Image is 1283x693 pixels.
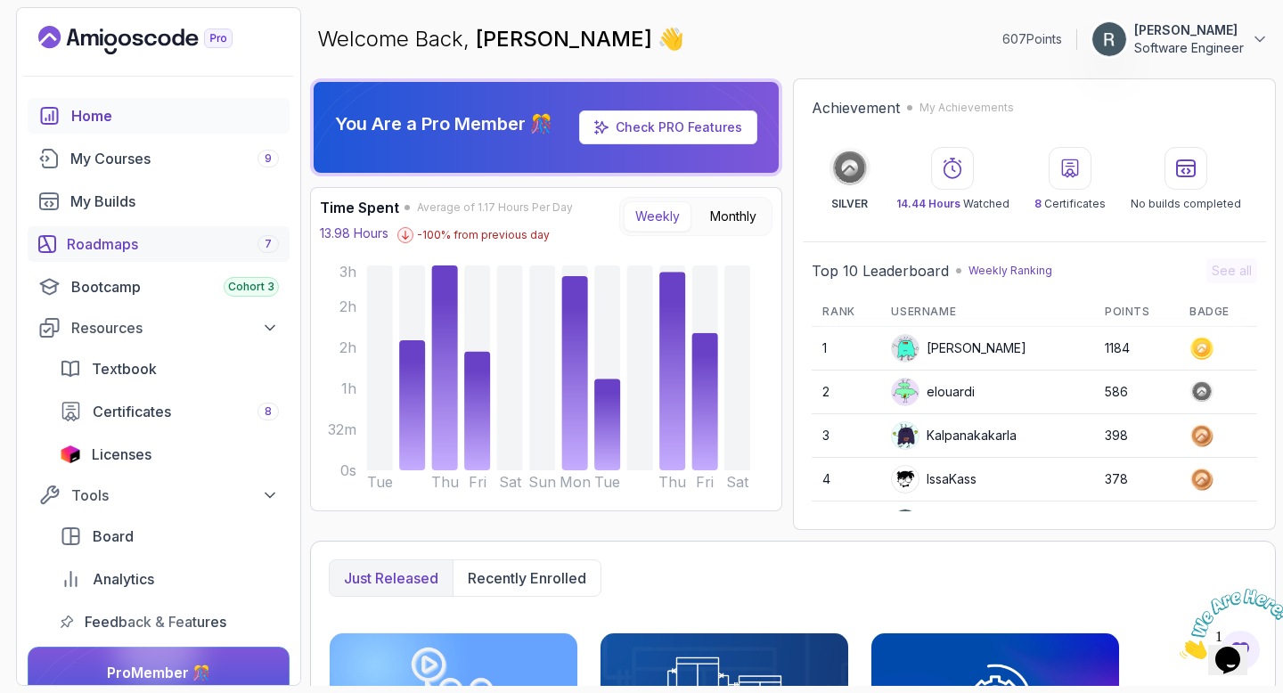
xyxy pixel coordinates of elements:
[892,379,919,405] img: default monster avatar
[49,436,290,472] a: licenses
[896,197,960,210] span: 14.44 Hours
[28,312,290,344] button: Resources
[1206,258,1257,283] button: See all
[579,110,757,144] a: Check PRO Features
[658,473,686,491] tspan: Thu
[726,473,749,491] tspan: Sat
[812,260,949,281] h2: Top 10 Leaderboard
[1134,39,1244,57] p: Software Engineer
[1094,327,1179,371] td: 1184
[812,371,880,414] td: 2
[594,473,620,491] tspan: Tue
[320,224,388,242] p: 13.98 Hours
[1094,501,1179,545] td: 351
[696,473,714,491] tspan: Fri
[891,378,975,406] div: elouardi
[1002,30,1062,48] p: 607 Points
[812,414,880,458] td: 3
[892,335,919,362] img: default monster avatar
[453,560,601,596] button: Recently enrolled
[71,485,279,506] div: Tools
[892,466,919,493] img: user profile image
[70,191,279,212] div: My Builds
[49,518,290,554] a: board
[93,526,134,547] span: Board
[616,119,742,135] a: Check PRO Features
[1173,582,1283,666] iframe: chat widget
[1131,197,1241,211] p: No builds completed
[265,404,272,419] span: 8
[431,473,459,491] tspan: Thu
[339,298,356,315] tspan: 2h
[28,183,290,219] a: builds
[1091,21,1269,57] button: user profile image[PERSON_NAME]Software Engineer
[85,611,226,632] span: Feedback & Features
[812,327,880,371] td: 1
[968,264,1052,278] p: Weekly Ranking
[317,25,684,53] p: Welcome Back,
[919,101,1014,115] p: My Achievements
[330,560,453,596] button: Just released
[831,197,868,211] p: SILVER
[417,228,550,242] p: -100 % from previous day
[228,280,274,294] span: Cohort 3
[28,98,290,134] a: home
[896,197,1009,211] p: Watched
[1179,298,1257,327] th: Badge
[92,444,151,465] span: Licenses
[93,568,154,590] span: Analytics
[812,458,880,501] td: 4
[71,105,279,126] div: Home
[7,7,118,77] img: Chat attention grabber
[812,97,900,118] h2: Achievement
[624,201,691,232] button: Weekly
[28,226,290,262] a: roadmaps
[70,148,279,169] div: My Courses
[1034,197,1042,210] span: 8
[499,473,522,491] tspan: Sat
[7,7,14,22] span: 1
[417,200,573,215] span: Average of 1.17 Hours Per Day
[891,509,992,537] div: Apply5489
[49,561,290,597] a: analytics
[339,263,356,281] tspan: 3h
[92,358,157,379] span: Textbook
[1094,371,1179,414] td: 586
[891,334,1026,363] div: [PERSON_NAME]
[1094,458,1179,501] td: 378
[328,420,356,438] tspan: 32m
[38,26,274,54] a: Landing page
[49,394,290,429] a: certificates
[49,351,290,387] a: textbook
[880,298,1094,327] th: Username
[265,237,272,251] span: 7
[335,111,552,136] p: You Are a Pro Member 🎊
[28,479,290,511] button: Tools
[891,421,1017,450] div: Kalpanakakarla
[812,298,880,327] th: Rank
[265,151,272,166] span: 9
[892,422,919,449] img: default monster avatar
[341,379,356,397] tspan: 1h
[892,510,919,536] img: user profile image
[49,604,290,640] a: feedback
[340,461,356,479] tspan: 0s
[71,317,279,338] div: Resources
[655,21,690,57] span: 👋
[28,269,290,305] a: bootcamp
[528,473,556,491] tspan: Sun
[1094,298,1179,327] th: Points
[339,338,356,356] tspan: 2h
[1092,22,1126,56] img: user profile image
[1134,21,1244,39] p: [PERSON_NAME]
[60,445,81,463] img: jetbrains icon
[67,233,279,255] div: Roadmaps
[1094,414,1179,458] td: 398
[1034,197,1106,211] p: Certificates
[476,26,658,52] span: [PERSON_NAME]
[28,141,290,176] a: courses
[71,276,279,298] div: Bootcamp
[93,401,171,422] span: Certificates
[699,201,768,232] button: Monthly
